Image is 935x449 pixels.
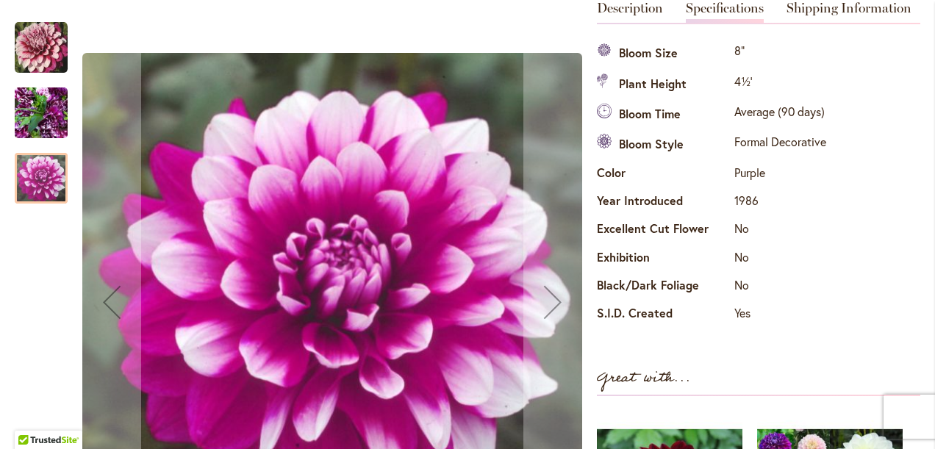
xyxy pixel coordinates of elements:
td: Purple [731,160,830,188]
th: Plant Height [597,69,731,99]
img: Patches [15,21,68,74]
a: Description [597,1,663,23]
td: Formal Decorative [731,130,830,160]
td: Yes [731,301,830,329]
iframe: Launch Accessibility Center [11,397,52,438]
img: Patches [15,78,68,148]
td: Average (90 days) [731,100,830,130]
th: Excellent Cut Flower [597,217,731,245]
div: Patches [15,138,68,204]
th: S.I.D. Created [597,301,731,329]
th: Bloom Time [597,100,731,130]
td: 8" [731,39,830,69]
td: No [731,245,830,273]
th: Year Introduced [597,189,731,217]
td: 4½' [731,69,830,99]
a: Shipping Information [787,1,911,23]
td: No [731,273,830,301]
td: No [731,217,830,245]
a: Specifications [686,1,764,23]
th: Color [597,160,731,188]
div: Detailed Product Info [597,1,920,329]
th: Bloom Size [597,39,731,69]
td: 1986 [731,189,830,217]
div: Patches [15,73,82,138]
strong: Great with... [597,366,691,390]
th: Black/Dark Foliage [597,273,731,301]
th: Exhibition [597,245,731,273]
div: Patches [15,7,82,73]
th: Bloom Style [597,130,731,160]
